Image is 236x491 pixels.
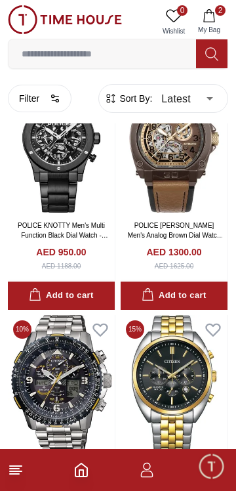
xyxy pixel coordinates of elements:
[190,5,228,39] button: 2My Bag
[121,315,227,453] img: QUARTZ CHRONOGRAPH - AN8214-55E
[215,5,226,16] span: 2
[142,288,206,303] div: Add to cart
[157,5,190,39] a: 0Wishlist
[157,26,190,36] span: Wishlist
[13,320,31,339] span: 10 %
[121,75,227,213] img: POLICE NORWOOD Men's Analog Brown Dial Watch - PEWGE0040002
[8,85,71,112] button: Filter
[177,5,187,16] span: 0
[155,261,194,271] div: AED 1625.00
[18,222,108,249] a: POLICE KNOTTY Men's Multi Function Black Dial Watch - PEWJK0006401
[193,25,226,35] span: My Bag
[8,75,115,213] img: POLICE KNOTTY Men's Multi Function Black Dial Watch - PEWJK0006401
[8,5,122,34] img: ...
[128,222,224,249] a: POLICE [PERSON_NAME] Men's Analog Brown Dial Watch - PEWGE0040002
[36,245,86,259] h4: AED 950.00
[152,80,222,117] div: Latest
[73,462,89,478] a: Home
[104,92,153,105] button: Sort By:
[8,315,115,453] img: PROMASTER BLUE ANGELS - JY8078-52L
[42,261,81,271] div: AED 1188.00
[197,452,226,481] div: Chat Widget
[29,288,93,303] div: Add to cart
[146,245,201,259] h4: AED 1300.00
[8,282,115,310] button: Add to cart
[117,92,153,105] span: Sort By:
[126,320,144,339] span: 15 %
[121,282,227,310] button: Add to cart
